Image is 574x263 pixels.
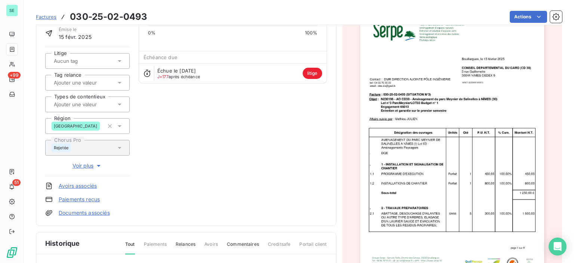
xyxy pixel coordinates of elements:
[148,30,155,36] span: 0%
[59,196,100,203] a: Paiements reçus
[36,13,56,21] a: Factures
[45,238,80,248] span: Historique
[305,30,318,36] span: 100%
[59,33,92,41] span: 15 févr. 2025
[45,162,130,170] button: Voir plus
[227,241,259,254] span: Commentaires
[125,241,135,254] span: Tout
[59,26,92,33] span: Émise le
[72,162,102,169] span: Voir plus
[59,209,110,217] a: Documents associés
[176,241,195,254] span: Relances
[157,68,196,74] span: Échue le [DATE]
[144,241,167,254] span: Paiements
[268,241,291,254] span: Creditsafe
[53,58,98,64] input: Aucun tag
[8,72,21,79] span: +99
[204,241,218,254] span: Avoirs
[59,182,97,190] a: Avoirs associés
[36,14,56,20] span: Factures
[54,146,68,150] span: Rejetée
[303,68,322,79] span: litige
[299,241,327,254] span: Portail client
[53,79,128,86] input: Ajouter une valeur
[157,74,200,79] span: après échéance
[6,4,18,16] div: SE
[6,247,18,259] img: Logo LeanPay
[143,54,178,60] span: Échéance due
[53,101,128,108] input: Ajouter une valeur
[70,10,147,24] h3: 030-25-02-0493
[549,238,567,256] div: Open Intercom Messenger
[12,179,21,186] span: 51
[157,74,169,79] span: J+177
[510,11,547,23] button: Actions
[54,124,98,128] span: [GEOGRAPHIC_DATA]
